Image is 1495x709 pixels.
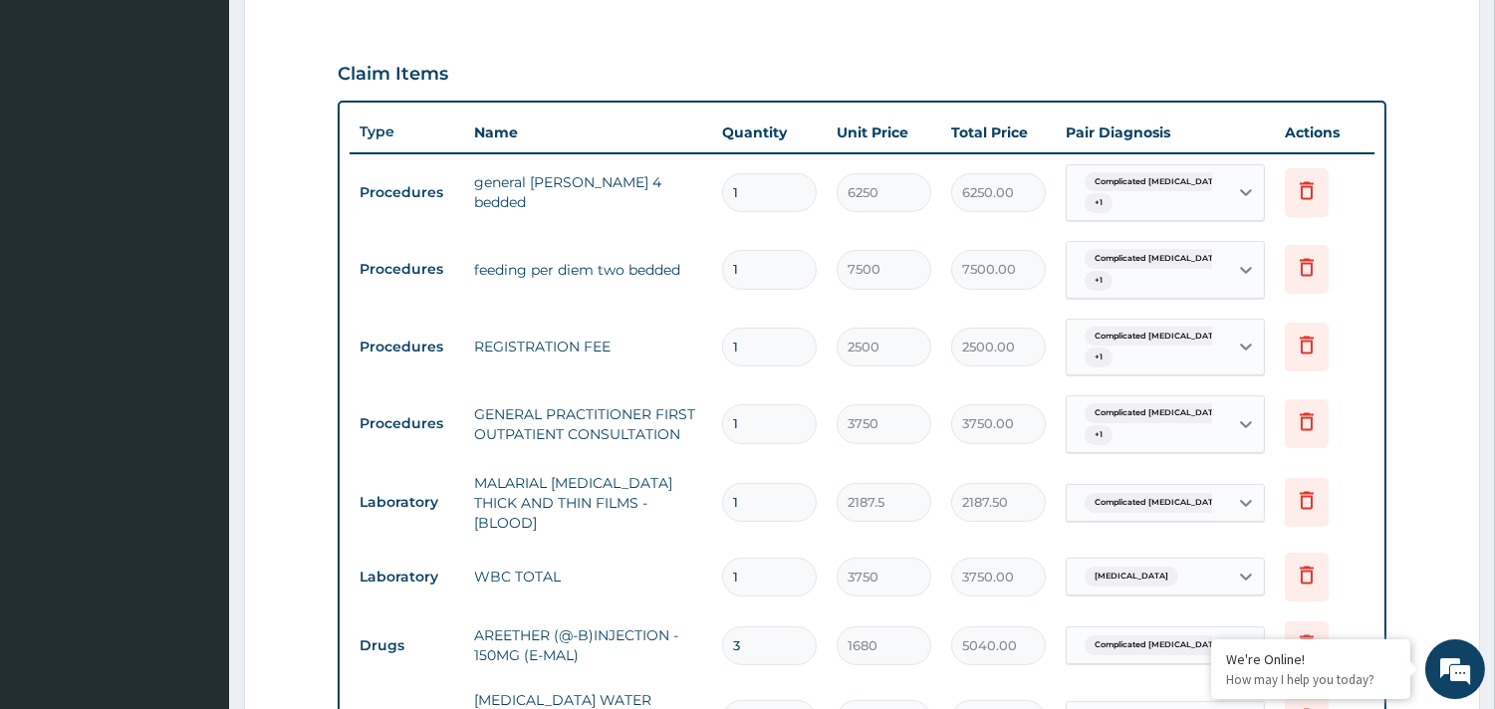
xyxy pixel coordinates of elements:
h3: Claim Items [338,64,448,86]
td: feeding per diem two bedded [464,250,712,290]
span: Complicated [MEDICAL_DATA] [1085,403,1232,423]
th: Total Price [941,113,1056,152]
span: Complicated [MEDICAL_DATA] [1085,327,1232,347]
td: REGISTRATION FEE [464,327,712,366]
td: Procedures [350,329,464,365]
td: GENERAL PRACTITIONER FIRST OUTPATIENT CONSULTATION [464,394,712,454]
th: Quantity [712,113,827,152]
td: Laboratory [350,559,464,595]
p: How may I help you today? [1226,671,1395,688]
th: Type [350,114,464,150]
td: Procedures [350,251,464,288]
div: Minimize live chat window [327,10,374,58]
span: + 1 [1085,193,1113,213]
img: d_794563401_company_1708531726252_794563401 [37,100,81,149]
span: Complicated [MEDICAL_DATA] [1085,635,1232,655]
td: MALARIAL [MEDICAL_DATA] THICK AND THIN FILMS - [BLOOD] [464,463,712,543]
td: Procedures [350,174,464,211]
div: We're Online! [1226,650,1395,668]
span: [MEDICAL_DATA] [1085,567,1178,587]
th: Unit Price [827,113,941,152]
td: Procedures [350,405,464,442]
td: Drugs [350,627,464,664]
span: + 1 [1085,425,1113,445]
th: Name [464,113,712,152]
th: Actions [1275,113,1374,152]
span: + 1 [1085,348,1113,367]
span: Complicated [MEDICAL_DATA] [1085,493,1232,513]
div: Chat with us now [104,112,335,137]
td: Laboratory [350,484,464,521]
td: general [PERSON_NAME] 4 bedded [464,162,712,222]
th: Pair Diagnosis [1056,113,1275,152]
td: WBC TOTAL [464,557,712,596]
td: AREETHER (@-B)INJECTION - 150MG (E-MAL) [464,615,712,675]
textarea: Type your message and hit 'Enter' [10,486,379,556]
span: We're online! [116,222,275,423]
span: + 1 [1085,271,1113,291]
span: Complicated [MEDICAL_DATA] [1085,172,1232,192]
span: Complicated [MEDICAL_DATA] [1085,249,1232,269]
